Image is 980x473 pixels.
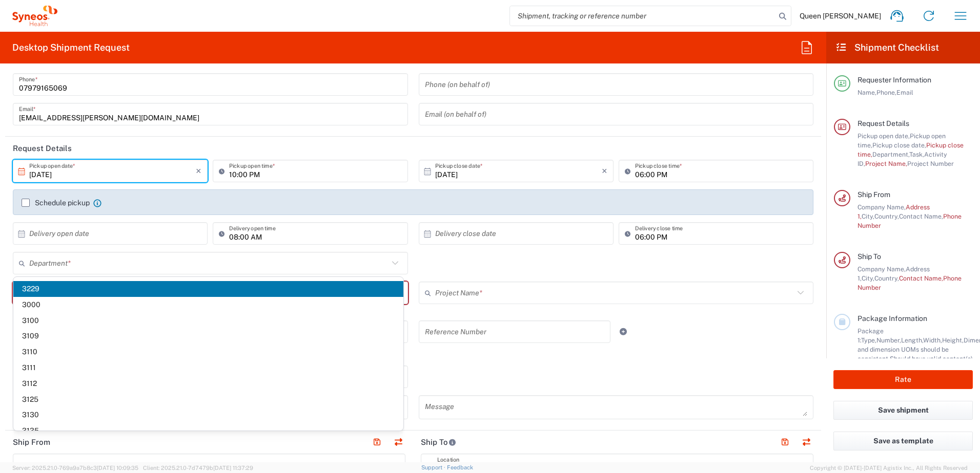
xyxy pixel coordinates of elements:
[872,150,909,158] span: Department,
[13,344,403,360] span: 3110
[874,212,899,220] span: Country,
[857,314,927,322] span: Package Information
[833,370,973,389] button: Rate
[13,281,403,297] span: 3229
[901,336,923,344] span: Length,
[857,265,906,273] span: Company Name,
[13,328,403,344] span: 3109
[12,465,138,471] span: Server: 2025.21.0-769a9a7b8c3
[196,163,201,179] i: ×
[874,274,899,282] span: Country,
[13,392,403,407] span: 3125
[857,203,906,211] span: Company Name,
[13,423,403,439] span: 3135
[942,336,964,344] span: Height,
[835,41,939,54] h2: Shipment Checklist
[97,465,138,471] span: [DATE] 10:09:35
[13,360,403,376] span: 3111
[899,274,943,282] span: Contact Name,
[800,11,881,20] span: Queen [PERSON_NAME]
[909,150,924,158] span: Task,
[865,160,907,167] span: Project Name,
[833,432,973,450] button: Save as template
[861,336,876,344] span: Type,
[12,41,130,54] h2: Desktop Shipment Request
[13,437,50,447] h2: Ship From
[857,132,910,140] span: Pickup open date,
[896,89,913,96] span: Email
[862,212,874,220] span: City,
[890,355,973,362] span: Should have valid content(s)
[876,89,896,96] span: Phone,
[13,297,403,313] span: 3000
[13,313,403,329] span: 3100
[447,464,473,470] a: Feedback
[857,119,909,127] span: Request Details
[862,274,874,282] span: City,
[13,376,403,392] span: 3112
[421,464,447,470] a: Support
[143,465,253,471] span: Client: 2025.21.0-7d7479b
[857,252,881,261] span: Ship To
[602,163,607,179] i: ×
[13,143,72,154] h2: Request Details
[616,325,630,339] a: Add Reference
[22,199,90,207] label: Schedule pickup
[899,212,943,220] span: Contact Name,
[872,141,926,149] span: Pickup close date,
[857,327,884,344] span: Package 1:
[810,463,968,472] span: Copyright © [DATE]-[DATE] Agistix Inc., All Rights Reserved
[857,190,890,199] span: Ship From
[857,76,931,84] span: Requester Information
[876,336,901,344] span: Number,
[421,437,456,447] h2: Ship To
[857,89,876,96] span: Name,
[833,401,973,420] button: Save shipment
[907,160,954,167] span: Project Number
[213,465,253,471] span: [DATE] 11:37:29
[510,6,775,26] input: Shipment, tracking or reference number
[923,336,942,344] span: Width,
[13,407,403,423] span: 3130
